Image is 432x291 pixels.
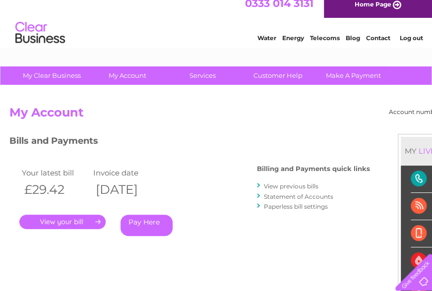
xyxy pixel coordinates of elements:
a: Pay Here [121,215,173,236]
a: Blog [346,42,360,50]
td: Your latest bill [19,166,91,179]
a: Customer Help [237,66,319,85]
h3: Bills and Payments [9,134,370,151]
a: View previous bills [264,182,318,190]
a: Statement of Accounts [264,193,333,200]
a: 0333 014 3131 [245,5,313,17]
a: My Account [86,66,168,85]
a: Energy [282,42,304,50]
a: My Clear Business [11,66,93,85]
th: £29.42 [19,179,91,200]
a: Paperless bill settings [264,203,328,210]
a: Contact [366,42,390,50]
a: . [19,215,106,229]
td: Invoice date [91,166,162,179]
a: Log out [399,42,423,50]
a: Telecoms [310,42,340,50]
th: [DATE] [91,179,162,200]
a: Water [257,42,276,50]
h4: Billing and Payments quick links [257,165,370,173]
a: Make A Payment [312,66,394,85]
a: Services [162,66,244,85]
img: logo.png [15,26,65,56]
